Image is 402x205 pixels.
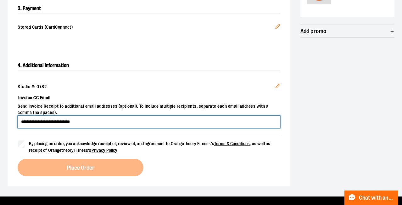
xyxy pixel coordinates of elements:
input: By placing an order, you acknowledge receipt of, review of, and agreement to Orangetheory Fitness... [18,140,25,148]
button: Add promo [300,25,395,37]
span: Stored Cards (CardConnect) [18,24,275,31]
label: Invoice CC Email [18,92,280,103]
h2: 3. Payment [18,3,280,14]
a: Privacy Policy [92,148,117,153]
div: Studio #: 0782 [18,83,280,90]
span: Add promo [300,28,327,34]
h2: 4. Additional Information [18,60,280,71]
button: Edit [270,19,285,36]
button: Edit [270,78,285,95]
a: Terms & Conditions [214,141,250,146]
button: Chat with an Expert [344,191,399,205]
span: Send invoice Receipt to additional email addresses (optional). To include multiple recipients, se... [18,103,280,116]
span: By placing an order, you acknowledge receipt of, review of, and agreement to Orangetheory Fitness... [29,141,270,153]
span: Chat with an Expert [359,195,394,201]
